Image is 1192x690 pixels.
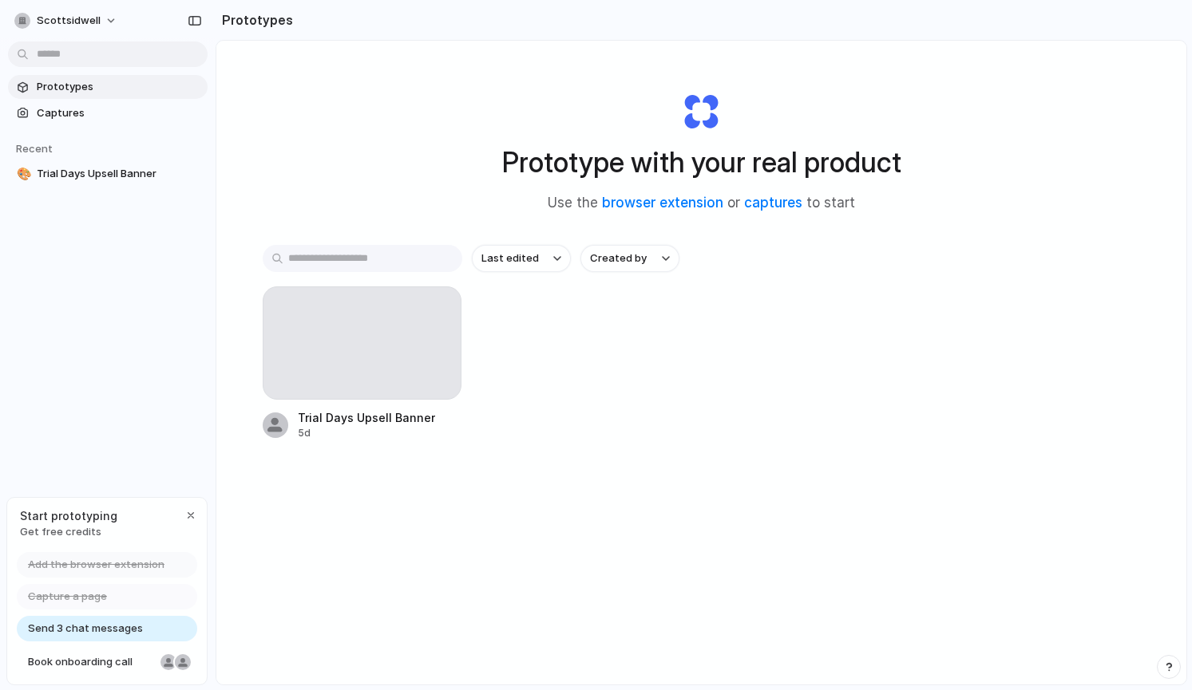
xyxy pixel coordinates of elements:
span: Get free credits [20,524,117,540]
span: Prototypes [37,79,201,95]
span: Use the or to start [548,193,855,214]
h1: Prototype with your real product [502,141,901,183]
a: browser extension [602,195,723,211]
div: 5d [298,426,435,440]
a: Prototypes [8,75,208,99]
span: Capture a page [28,589,107,605]
a: Book onboarding call [17,649,197,675]
span: Start prototyping [20,507,117,524]
div: Christian Iacullo [173,653,192,672]
span: Recent [16,142,53,155]
div: Nicole Kubica [159,653,178,672]
span: Book onboarding call [28,654,154,670]
div: Trial Days Upsell Banner [298,409,435,426]
span: Created by [590,250,647,266]
span: Trial Days Upsell Banner [37,166,201,182]
span: Captures [37,105,201,121]
h2: Prototypes [216,10,293,30]
button: Created by [580,245,679,272]
button: Last edited [472,245,571,272]
a: Trial Days Upsell Banner5d [263,286,462,440]
span: scottsidwell [37,13,101,29]
span: Last edited [481,250,539,266]
a: 🎨Trial Days Upsell Banner [8,162,208,186]
a: captures [744,195,802,211]
button: 🎨 [14,166,30,182]
span: Add the browser extension [28,557,164,573]
span: Send 3 chat messages [28,621,143,637]
div: 🎨 [17,165,28,183]
button: scottsidwell [8,8,125,34]
a: Captures [8,101,208,125]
